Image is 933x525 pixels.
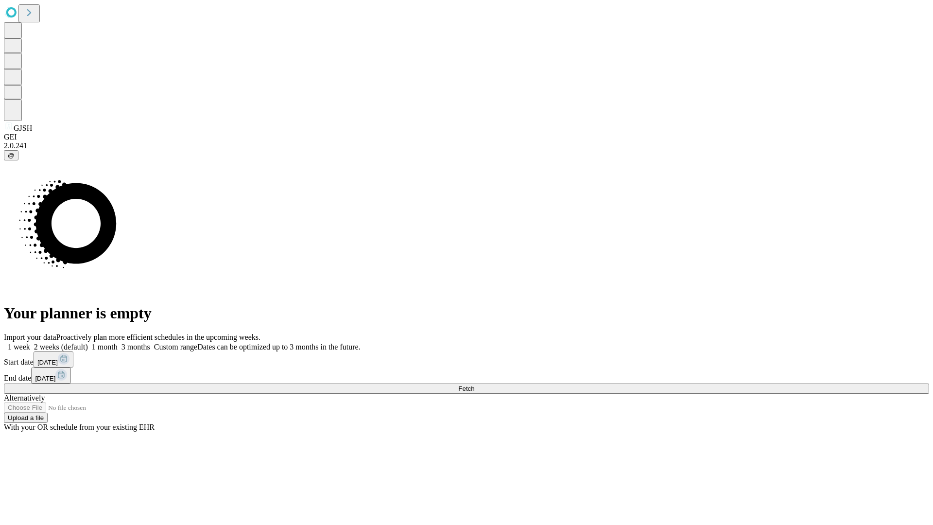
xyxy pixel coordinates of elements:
span: 3 months [121,343,150,351]
span: Import your data [4,333,56,341]
span: GJSH [14,124,32,132]
span: Alternatively [4,394,45,402]
span: [DATE] [37,359,58,366]
button: [DATE] [31,367,71,384]
span: 1 month [92,343,118,351]
span: Fetch [458,385,474,392]
div: GEI [4,133,929,141]
button: @ [4,150,18,160]
div: Start date [4,351,929,367]
span: Proactively plan more efficient schedules in the upcoming weeks. [56,333,260,341]
div: End date [4,367,929,384]
span: [DATE] [35,375,55,382]
span: @ [8,152,15,159]
span: Dates can be optimized up to 3 months in the future. [197,343,360,351]
button: [DATE] [34,351,73,367]
div: 2.0.241 [4,141,929,150]
h1: Your planner is empty [4,304,929,322]
span: 1 week [8,343,30,351]
span: 2 weeks (default) [34,343,88,351]
span: With your OR schedule from your existing EHR [4,423,155,431]
button: Fetch [4,384,929,394]
span: Custom range [154,343,197,351]
button: Upload a file [4,413,48,423]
